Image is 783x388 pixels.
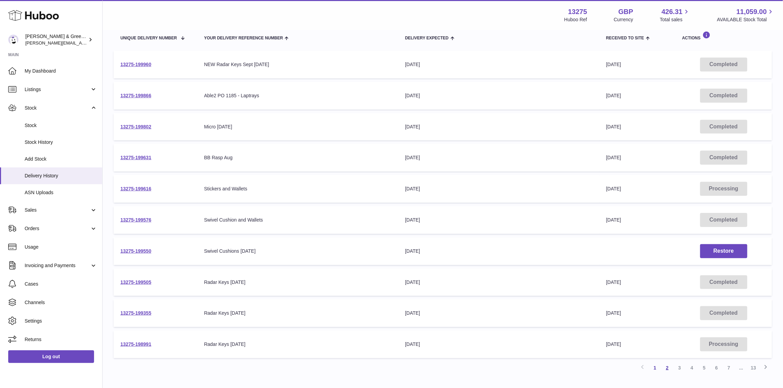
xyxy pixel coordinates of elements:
[606,217,621,223] span: [DATE]
[405,310,592,316] div: [DATE]
[25,105,90,111] span: Stock
[25,189,97,196] span: ASN Uploads
[405,61,592,68] div: [DATE]
[25,173,97,179] span: Delivery History
[25,86,90,93] span: Listings
[405,248,592,254] div: [DATE]
[614,16,634,23] div: Currency
[25,318,97,324] span: Settings
[25,207,90,213] span: Sales
[405,279,592,286] div: [DATE]
[204,124,392,130] div: Micro [DATE]
[606,36,644,40] span: Received to Site
[661,362,674,374] a: 2
[682,31,765,40] div: Actions
[204,217,392,223] div: Swivel Cushion and Wallets
[747,362,760,374] a: 13
[606,310,621,316] span: [DATE]
[204,248,392,254] div: Swivel Cushions [DATE]
[606,279,621,285] span: [DATE]
[120,124,151,129] a: 13275-199802
[25,336,97,343] span: Returns
[660,16,690,23] span: Total sales
[25,299,97,306] span: Channels
[25,40,137,46] span: [PERSON_NAME][EMAIL_ADDRESS][DOMAIN_NAME]
[606,186,621,191] span: [DATE]
[405,124,592,130] div: [DATE]
[698,362,710,374] a: 5
[405,186,592,192] div: [DATE]
[674,362,686,374] a: 3
[736,7,767,16] span: 11,059.00
[8,350,94,363] a: Log out
[25,225,90,232] span: Orders
[25,244,97,250] span: Usage
[204,310,392,316] div: Radar Keys [DATE]
[405,217,592,223] div: [DATE]
[8,35,18,45] img: ellen@bluebadgecompany.co.uk
[120,310,151,316] a: 13275-199355
[120,217,151,223] a: 13275-199576
[606,155,621,160] span: [DATE]
[618,7,633,16] strong: GBP
[405,154,592,161] div: [DATE]
[120,248,151,254] a: 13275-199550
[405,341,592,348] div: [DATE]
[204,92,392,99] div: Able2 PO 1185 - Laptrays
[606,341,621,347] span: [DATE]
[25,281,97,287] span: Cases
[25,156,97,162] span: Add Stock
[25,33,87,46] div: [PERSON_NAME] & Green Ltd
[204,36,283,40] span: Your Delivery Reference Number
[717,16,775,23] span: AVAILABLE Stock Total
[204,186,392,192] div: Stickers and Wallets
[735,362,747,374] span: ...
[204,279,392,286] div: Radar Keys [DATE]
[25,139,97,146] span: Stock History
[606,124,621,129] span: [DATE]
[25,122,97,129] span: Stock
[25,68,97,74] span: My Dashboard
[204,154,392,161] div: BB Rasp Aug
[405,36,448,40] span: Delivery Expected
[204,341,392,348] div: Radar Keys [DATE]
[649,362,661,374] a: 1
[120,155,151,160] a: 13275-199631
[717,7,775,23] a: 11,059.00 AVAILABLE Stock Total
[120,36,177,40] span: Unique Delivery Number
[120,279,151,285] a: 13275-199505
[564,16,587,23] div: Huboo Ref
[120,341,151,347] a: 13275-198991
[700,244,747,258] button: Restore
[25,262,90,269] span: Invoicing and Payments
[723,362,735,374] a: 7
[606,62,621,67] span: [DATE]
[120,93,151,98] a: 13275-199866
[710,362,723,374] a: 6
[120,62,151,67] a: 13275-199960
[405,92,592,99] div: [DATE]
[204,61,392,68] div: NEW Radar Keys Sept [DATE]
[120,186,151,191] a: 13275-199616
[662,7,682,16] span: 426.31
[568,7,587,16] strong: 13275
[686,362,698,374] a: 4
[606,93,621,98] span: [DATE]
[660,7,690,23] a: 426.31 Total sales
